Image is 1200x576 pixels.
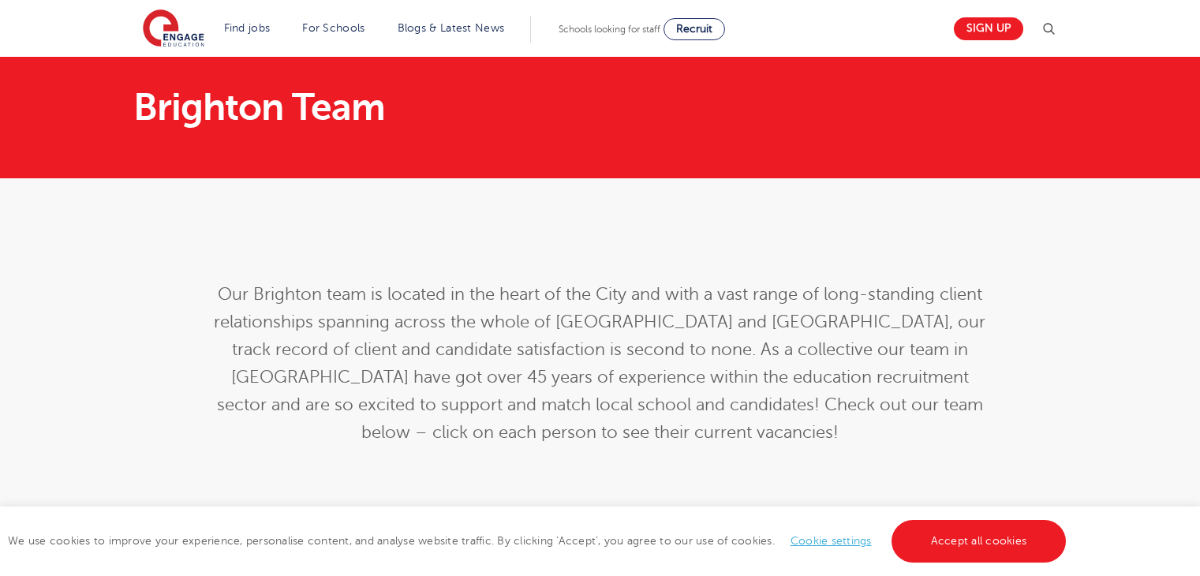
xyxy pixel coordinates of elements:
a: Cookie settings [791,535,872,547]
span: Recruit [676,23,712,35]
a: Blogs & Latest News [398,22,505,34]
span: We use cookies to improve your experience, personalise content, and analyse website traffic. By c... [8,535,1070,547]
a: Recruit [664,18,725,40]
img: Engage Education [143,9,204,49]
span: Schools looking for staff [559,24,660,35]
a: Accept all cookies [892,520,1067,563]
span: Our Brighton team is located in the heart of the City and with a vast range of long-standing clie... [214,285,985,442]
a: For Schools [302,22,364,34]
h1: Brighton Team [133,88,748,126]
a: Find jobs [224,22,271,34]
a: Sign up [954,17,1023,40]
